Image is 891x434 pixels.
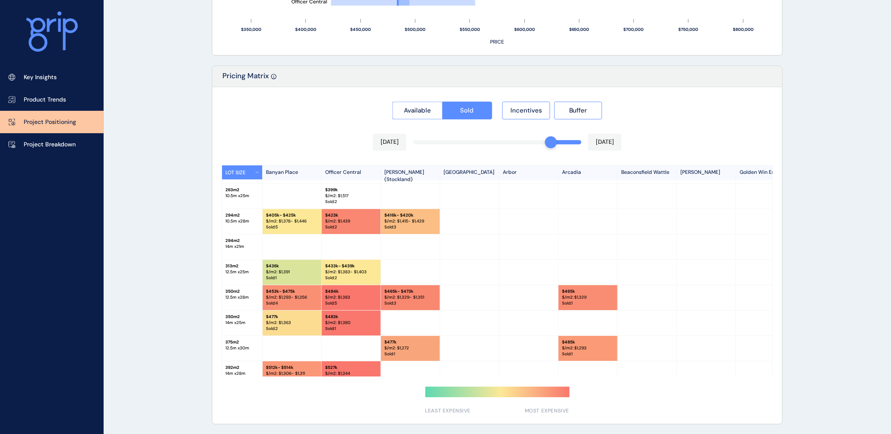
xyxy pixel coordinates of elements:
[325,300,377,306] p: Sold : 5
[569,27,589,32] text: $650,000
[266,212,318,218] p: $ 405k - $425k
[225,218,259,224] p: 10.5 m x 28 m
[322,165,381,179] p: Officer Central
[325,371,377,376] p: $/m2: $ 1,344
[442,102,493,119] button: Sold
[679,27,699,32] text: $750,000
[266,326,318,332] p: Sold : 2
[384,218,436,224] p: $/m2: $ 1,415 - $1,429
[562,339,614,345] p: $ 485k
[266,218,318,224] p: $/m2: $ 1,378 - $1,446
[225,238,259,244] p: 294 m2
[266,314,318,320] p: $ 477k
[515,27,535,32] text: $600,000
[225,345,259,351] p: 12.5 m x 30 m
[225,263,259,269] p: 313 m2
[225,187,259,193] p: 263 m2
[381,165,440,179] p: [PERSON_NAME] (Stockland)
[559,165,618,179] p: Arcadia
[266,300,318,306] p: Sold : 4
[225,314,259,320] p: 350 m2
[225,193,259,199] p: 10.5 m x 25 m
[225,288,259,294] p: 350 m2
[325,212,377,218] p: $ 423k
[225,339,259,345] p: 375 m2
[325,294,377,300] p: $/m2: $ 1,383
[440,165,499,179] p: [GEOGRAPHIC_DATA]
[266,371,318,376] p: $/m2: $ 1,306 - $1,311
[24,73,57,82] p: Key Insights
[225,320,259,326] p: 14 m x 25 m
[384,339,436,345] p: $ 477k
[569,106,587,115] span: Buffer
[405,27,426,32] text: $500,000
[733,27,754,32] text: $800,000
[392,102,442,119] button: Available
[266,269,318,275] p: $/m2: $ 1,391
[225,244,259,250] p: 14 m x 21 m
[384,288,436,294] p: $ 465k - $473k
[525,407,569,415] span: MOST EXPENSIVE
[24,96,66,104] p: Product Trends
[510,106,542,115] span: Incentives
[225,269,259,275] p: 12.5 m x 25 m
[384,300,436,306] p: Sold : 3
[225,212,259,218] p: 294 m2
[384,345,436,351] p: $/m2: $ 1,272
[325,199,377,205] p: Sold : 2
[562,294,614,300] p: $/m2: $ 1,329
[266,224,318,230] p: Sold : 5
[562,288,614,294] p: $ 465k
[562,345,614,351] p: $/m2: $ 1,293
[325,263,377,269] p: $ 433k - $439k
[266,288,318,294] p: $ 453k - $475k
[384,351,436,357] p: Sold : 1
[502,102,550,119] button: Incentives
[225,371,259,376] p: 14 m x 28 m
[425,407,471,415] span: LEAST EXPENSIVE
[384,224,436,230] p: Sold : 3
[266,320,318,326] p: $/m2: $ 1,363
[325,275,377,281] p: Sold : 2
[351,27,371,32] text: $450,000
[325,187,377,193] p: $ 399k
[325,365,377,371] p: $ 527k
[295,27,316,32] text: $400,000
[325,288,377,294] p: $ 484k
[618,165,677,179] p: Beaconsfield Wattle
[241,27,261,32] text: $350,000
[562,300,614,306] p: Sold : 1
[624,27,644,32] text: $700,000
[222,71,269,87] p: Pricing Matrix
[490,38,504,45] text: PRICE
[562,351,614,357] p: Sold : 1
[266,294,318,300] p: $/m2: $ 1,293 - $1,356
[384,212,436,218] p: $ 416k - $420k
[266,365,318,371] p: $ 512k - $514k
[460,27,480,32] text: $550,000
[325,269,377,275] p: $/m2: $ 1,383 - $1,403
[266,263,318,269] p: $ 436k
[381,138,399,146] p: [DATE]
[325,320,377,326] p: $/m2: $ 1,380
[596,138,614,146] p: [DATE]
[384,294,436,300] p: $/m2: $ 1,329 - $1,351
[736,165,795,179] p: Golden Win Estate
[325,224,377,230] p: Sold : 2
[266,275,318,281] p: Sold : 1
[225,294,259,300] p: 12.5 m x 28 m
[404,106,431,115] span: Available
[222,165,263,179] button: LOT SIZE
[225,365,259,371] p: 392 m2
[554,102,602,119] button: Buffer
[325,326,377,332] p: Sold : 1
[677,165,736,179] p: [PERSON_NAME]
[325,218,377,224] p: $/m2: $ 1,439
[461,106,474,115] span: Sold
[325,193,377,199] p: $/m2: $ 1,517
[499,165,559,179] p: Arbor
[325,314,377,320] p: $ 483k
[24,118,76,126] p: Project Positioning
[24,140,76,149] p: Project Breakdown
[263,165,322,179] p: Banyan Place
